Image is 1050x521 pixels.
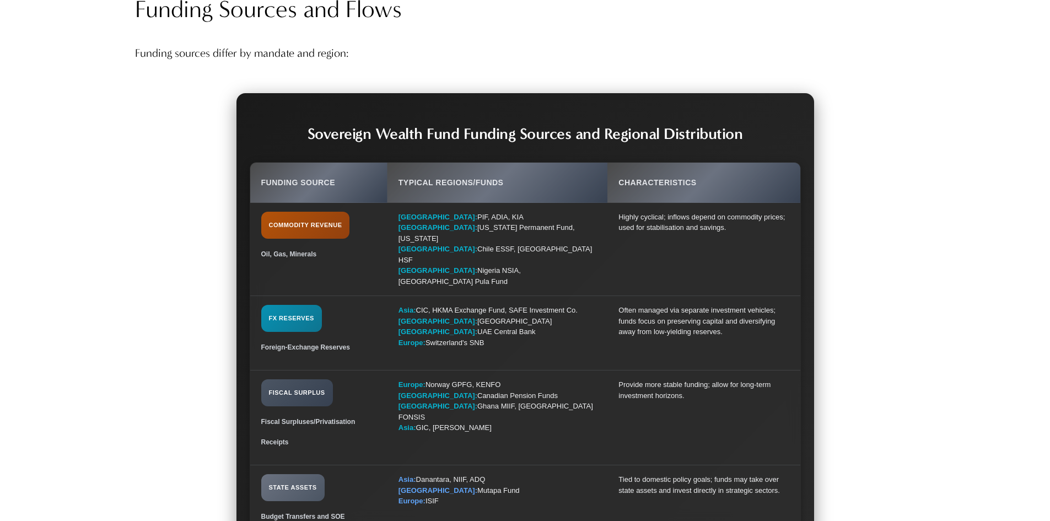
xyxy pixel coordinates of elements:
[399,423,416,432] strong: Asia:
[607,162,800,203] th: Characteristics
[399,391,477,400] strong: [GEOGRAPHIC_DATA]:
[250,124,801,144] h2: Sovereign Wealth Fund Funding Sources and Regional Distribution
[399,266,477,275] strong: [GEOGRAPHIC_DATA]:
[387,203,608,296] td: PIF, ADIA, KIA [US_STATE] Permanent Fund, [US_STATE] Chile ESSF, [GEOGRAPHIC_DATA] HSF Nigeria NS...
[135,43,915,63] p: Funding sources differ by mandate and region:
[399,306,416,314] strong: Asia:
[399,223,477,232] strong: [GEOGRAPHIC_DATA]:
[261,244,376,265] div: Oil, Gas, Minerals
[607,296,800,370] td: Often managed via separate investment vehicles; funds focus on preserving capital and diversifyin...
[399,475,416,484] strong: Asia:
[261,412,376,453] div: Fiscal Surpluses/Privatisation Receipts
[399,317,477,325] strong: [GEOGRAPHIC_DATA]:
[399,245,477,253] strong: [GEOGRAPHIC_DATA]:
[261,379,333,406] div: Fiscal Surplus
[399,327,477,336] strong: [GEOGRAPHIC_DATA]:
[261,337,376,358] div: Foreign-Exchange Reserves
[399,402,477,410] strong: [GEOGRAPHIC_DATA]:
[607,203,800,296] td: Highly cyclical; inflows depend on commodity prices; used for stabilisation and savings.
[399,380,426,389] strong: Europe:
[399,213,477,221] strong: [GEOGRAPHIC_DATA]:
[399,339,426,347] strong: Europe:
[250,162,387,203] th: Funding Source
[607,370,800,465] td: Provide more stable funding; allow for long-term investment horizons.
[399,497,426,505] strong: Europe:
[399,486,477,495] strong: [GEOGRAPHIC_DATA]:
[261,305,322,332] div: FX Reserves
[387,296,608,370] td: CIC, HKMA Exchange Fund, SAFE Investment Co. [GEOGRAPHIC_DATA] UAE Central Bank Switzerland's SNB
[387,162,608,203] th: Typical Regions/Funds
[387,370,608,465] td: Norway GPFG, KENFO Canadian Pension Funds Ghana MIIF, [GEOGRAPHIC_DATA] FONSIS GIC, [PERSON_NAME]
[261,212,350,239] div: Commodity Revenue
[261,474,325,501] div: State Assets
